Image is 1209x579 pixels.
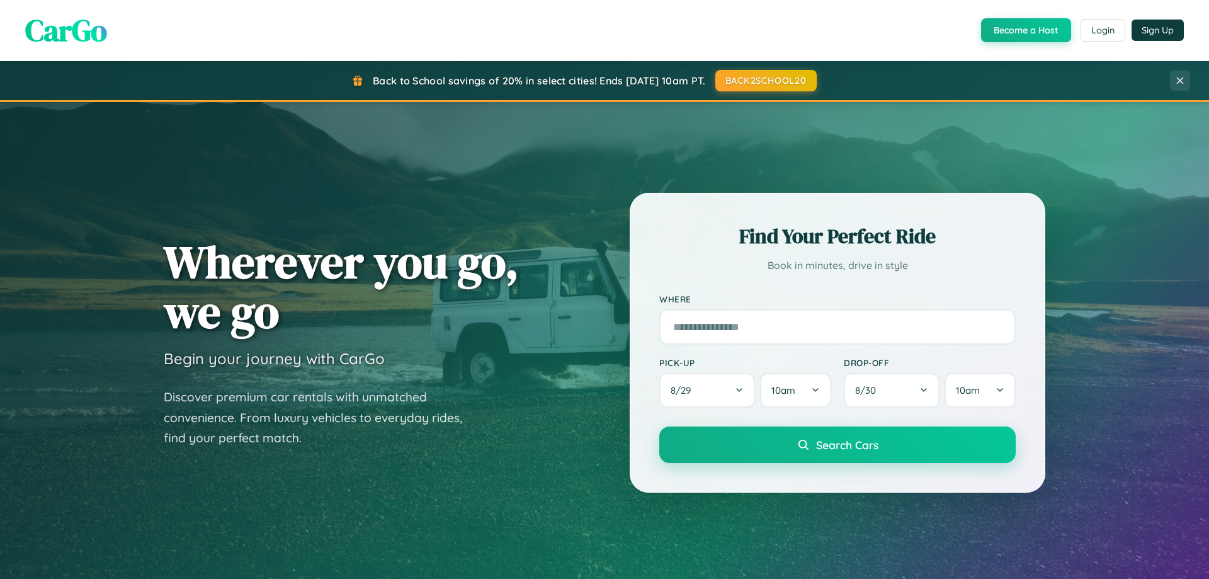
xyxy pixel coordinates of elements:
label: Where [659,294,1016,304]
label: Drop-off [844,357,1016,368]
button: BACK2SCHOOL20 [715,70,817,91]
span: Back to School savings of 20% in select cities! Ends [DATE] 10am PT. [373,74,705,87]
button: 10am [945,373,1016,408]
button: 10am [760,373,831,408]
span: Search Cars [816,438,878,452]
p: Book in minutes, drive in style [659,256,1016,275]
span: 10am [956,384,980,396]
p: Discover premium car rentals with unmatched convenience. From luxury vehicles to everyday rides, ... [164,387,479,449]
button: Search Cars [659,427,1016,463]
h1: Wherever you go, we go [164,237,519,336]
span: 8 / 30 [855,384,882,396]
span: CarGo [25,9,107,51]
span: 8 / 29 [671,384,697,396]
label: Pick-up [659,357,831,368]
h2: Find Your Perfect Ride [659,222,1016,250]
h3: Begin your journey with CarGo [164,349,385,368]
button: Become a Host [981,18,1071,42]
button: 8/29 [659,373,755,408]
button: Sign Up [1132,20,1184,41]
span: 10am [771,384,795,396]
button: 8/30 [844,373,939,408]
button: Login [1081,19,1125,42]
